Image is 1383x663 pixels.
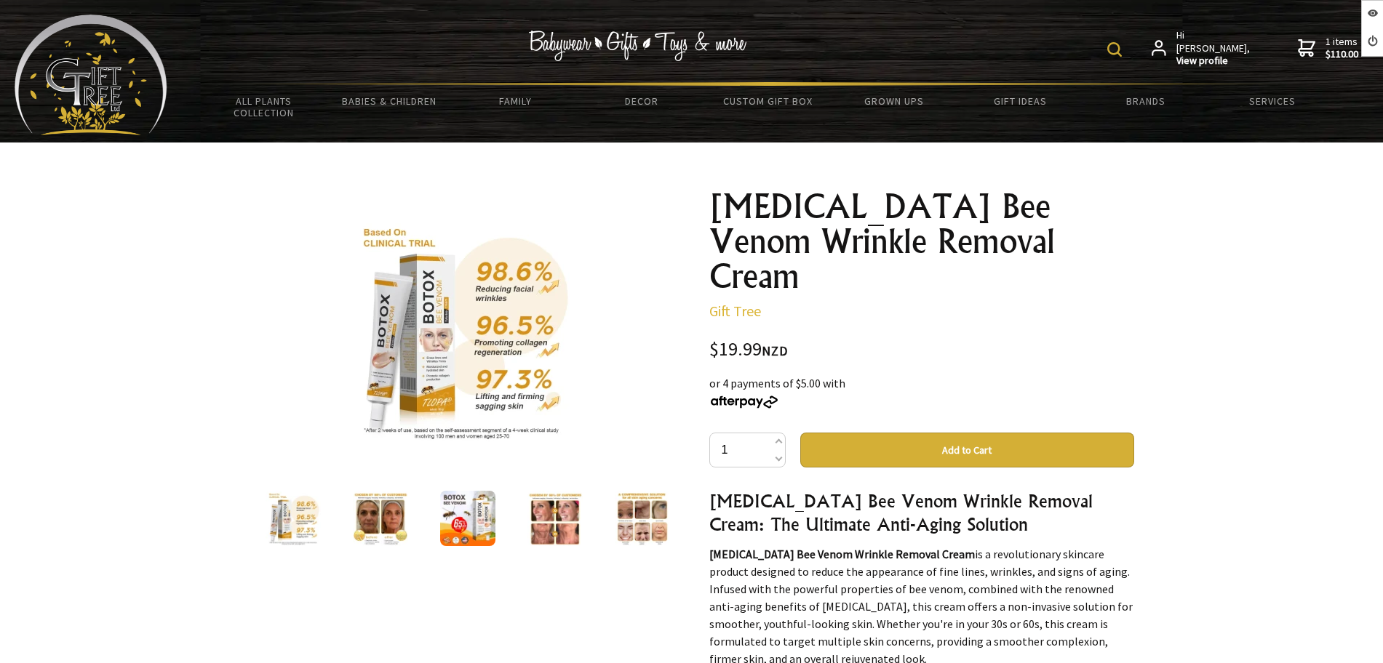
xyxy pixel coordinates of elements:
[831,86,957,116] a: Grown Ups
[709,302,761,320] a: Gift Tree
[709,189,1134,294] h1: [MEDICAL_DATA] Bee Venom Wrinkle Removal Cream
[201,86,327,128] a: All Plants Collection
[1083,86,1209,116] a: Brands
[709,395,779,409] img: Afterpay
[348,217,575,444] img: Botox Bee Venom Wrinkle Removal Cream
[957,86,1083,116] a: Gift Ideas
[1298,29,1358,68] a: 1 items$110.00
[800,433,1134,467] button: Add to Cart
[1209,86,1335,116] a: Services
[762,342,788,359] span: NZD
[709,374,1134,409] div: or 4 payments of $5.00 with
[615,491,670,546] img: Botox Bee Venom Wrinkle Removal Cream
[1176,29,1251,68] span: Hi [PERSON_NAME],
[578,86,704,116] a: Decor
[15,15,167,135] img: Babyware - Gifts - Toys and more...
[266,491,321,546] img: Botox Bee Venom Wrinkle Removal Cream
[709,547,975,561] strong: [MEDICAL_DATA] Bee Venom Wrinkle Removal Cream
[453,86,578,116] a: Family
[1326,35,1358,61] span: 1 items
[353,491,408,546] img: Botox Bee Venom Wrinkle Removal Cream
[709,340,1134,360] div: $19.99
[1152,29,1251,68] a: Hi [PERSON_NAME],View profile
[527,491,583,546] img: Botox Bee Venom Wrinkle Removal Cream
[327,86,453,116] a: Babies & Children
[709,489,1134,536] h3: [MEDICAL_DATA] Bee Venom Wrinkle Removal Cream: The Ultimate Anti-Aging Solution
[528,31,746,61] img: Babywear - Gifts - Toys & more
[1176,55,1251,68] strong: View profile
[705,86,831,116] a: Custom Gift Box
[1107,42,1122,57] img: product search
[1326,48,1358,61] strong: $110.00
[440,491,495,546] img: Botox Bee Venom Wrinkle Removal Cream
